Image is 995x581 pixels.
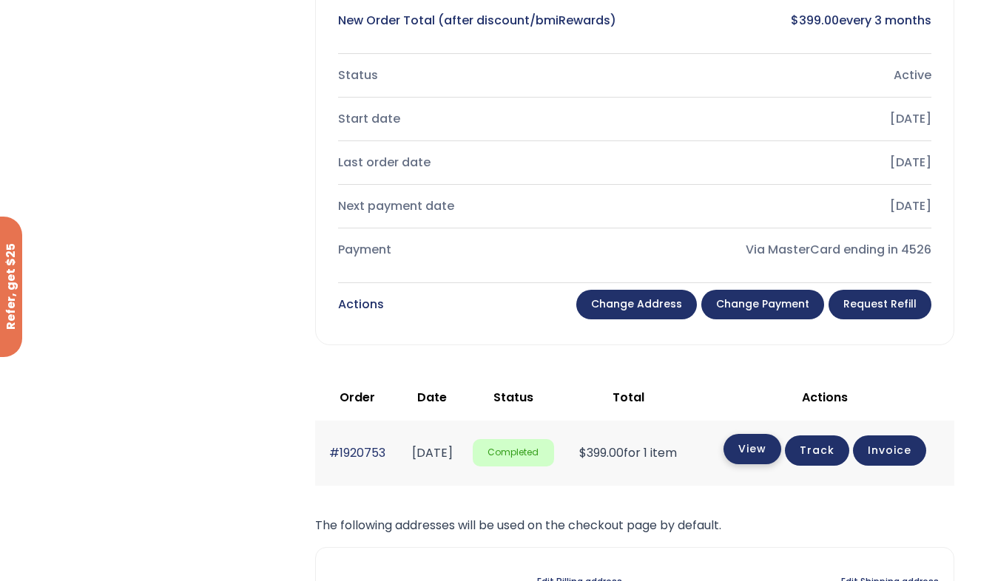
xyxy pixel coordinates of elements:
[338,239,623,260] div: Payment
[647,10,931,31] div: every 3 months
[579,444,587,461] span: $
[579,444,624,461] span: 399.00
[329,444,385,461] a: #1920753
[647,196,931,217] div: [DATE]
[412,444,453,461] time: [DATE]
[576,290,697,319] a: Change address
[417,389,447,406] span: Date
[561,421,695,485] td: for 1 item
[647,152,931,173] div: [DATE]
[647,239,931,260] div: Via MasterCard ending in 4526
[338,65,623,86] div: Status
[338,109,623,129] div: Start date
[791,12,799,29] span: $
[802,389,848,406] span: Actions
[785,435,849,466] a: Track
[340,389,375,406] span: Order
[473,439,554,466] span: Completed
[493,389,533,406] span: Status
[829,290,931,319] a: Request Refill
[315,515,954,536] p: The following addresses will be used on the checkout page by default.
[724,434,781,464] a: View
[338,152,623,173] div: Last order date
[338,10,623,31] div: New Order Total (after discount/bmiRewards)
[853,435,926,466] a: Invoice
[613,389,644,406] span: Total
[647,109,931,129] div: [DATE]
[338,294,384,315] div: Actions
[791,12,839,29] bdi: 399.00
[701,290,824,319] a: Change payment
[647,65,931,86] div: Active
[338,196,623,217] div: Next payment date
